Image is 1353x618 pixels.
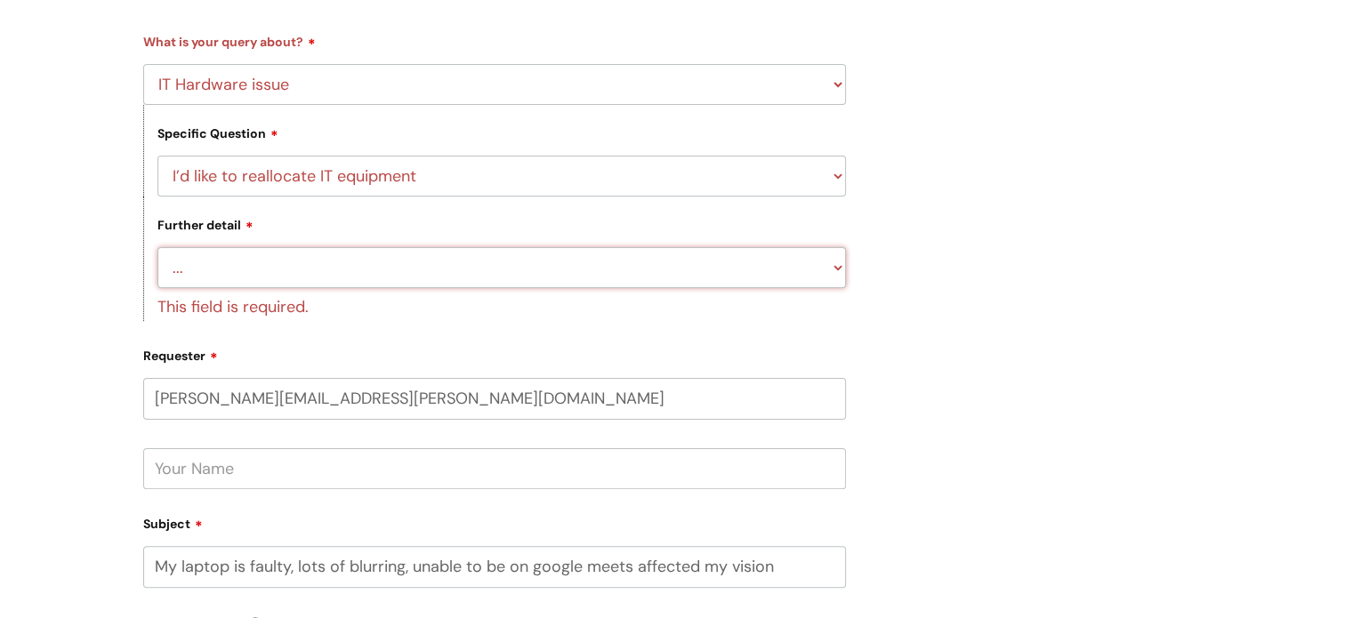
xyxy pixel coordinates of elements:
[143,510,846,532] label: Subject
[143,378,846,419] input: Email
[157,215,254,233] label: Further detail
[143,28,846,50] label: What is your query about?
[157,288,846,321] div: This field is required.
[157,124,278,141] label: Specific Question
[143,448,846,489] input: Your Name
[143,342,846,364] label: Requester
